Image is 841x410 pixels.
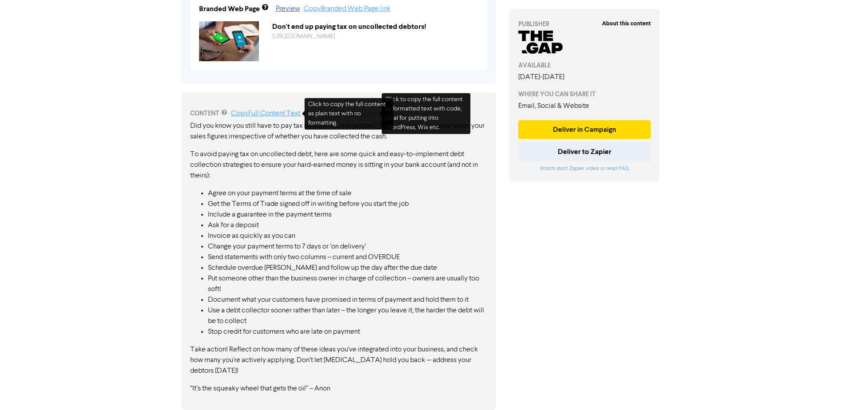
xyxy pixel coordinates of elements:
div: https://public2.bomamarketing.com/cp/3zxnSaBLVMASB3ocax4tRO?sa=DrelUOFr [266,32,485,41]
li: Change your payment terms to 7 days or ‘on delivery’ [208,241,487,252]
li: Use a debt collector sooner rather than later – the longer you leave it, the harder the debt will... [208,305,487,327]
a: Preview [276,5,300,12]
div: PUBLISHER [518,20,651,29]
a: read FAQ [606,166,629,171]
li: Agree on your payment terms at the time of sale [208,188,487,199]
p: “It’s the squeaky wheel that gets the oil” – Anon [190,383,487,394]
div: WHERE YOU CAN SHARE IT [518,90,651,99]
a: Watch short Zapier video [540,166,599,171]
div: Don't end up paying tax on uncollected debtors! [266,21,485,32]
div: CONTENT [190,108,487,119]
strong: About this content [602,20,651,27]
button: Deliver in Campaign [518,120,651,139]
li: Put someone other than the business owner in charge of collection – owners are usually too soft! [208,273,487,295]
li: Include a guarantee in the payment terms [208,209,487,220]
li: Stop credit for customers who are late on payment [208,327,487,337]
button: Deliver to Zapier [518,142,651,161]
div: Branded Web Page [199,4,260,14]
li: Document what your customers have promised in terms of payment and hold them to it [208,295,487,305]
p: Take action! Reflect on how many of these ideas you've integrated into your business, and check h... [190,344,487,376]
li: Ask for a deposit [208,220,487,231]
li: Schedule overdue [PERSON_NAME] and follow up the day after the due date [208,263,487,273]
li: Get the Terms of Trade signed off in writing before you start the job [208,199,487,209]
div: Click to copy the full content as formatted text with code, ideal for putting into WordPress, Wix... [382,93,470,134]
a: [URL][DOMAIN_NAME] [272,33,335,39]
div: Email, Social & Website [518,101,651,111]
p: Did you know you still have to pay tax on uncollected debtors? This is because you pay tax on you... [190,121,487,142]
div: [DATE] - [DATE] [518,72,651,83]
li: Invoice as quickly as you can [208,231,487,241]
li: Send statements with only two columns – current and OVERDUE [208,252,487,263]
a: Copy Full Content Text [231,110,301,117]
div: AVAILABLE [518,61,651,70]
iframe: Chat Widget [797,367,841,410]
div: or [518,165,651,173]
p: To avoid paying tax on uncollected debt, here are some quick and easy-to-implement debt collectio... [190,149,487,181]
div: Click to copy the full content as plain text with no formatting. [305,98,393,130]
a: Copy Branded Web Page link [304,5,391,12]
